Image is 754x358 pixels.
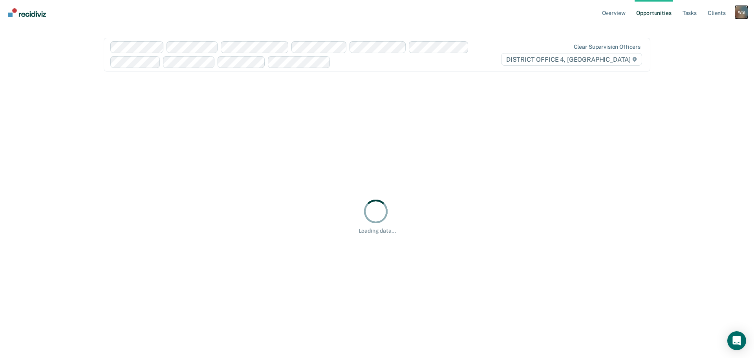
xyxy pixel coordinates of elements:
div: W S [735,6,748,18]
div: Clear supervision officers [574,44,641,50]
img: Recidiviz [8,8,46,17]
div: Open Intercom Messenger [727,331,746,350]
button: Profile dropdown button [735,6,748,18]
div: Loading data... [359,228,396,234]
span: DISTRICT OFFICE 4, [GEOGRAPHIC_DATA] [501,53,642,66]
